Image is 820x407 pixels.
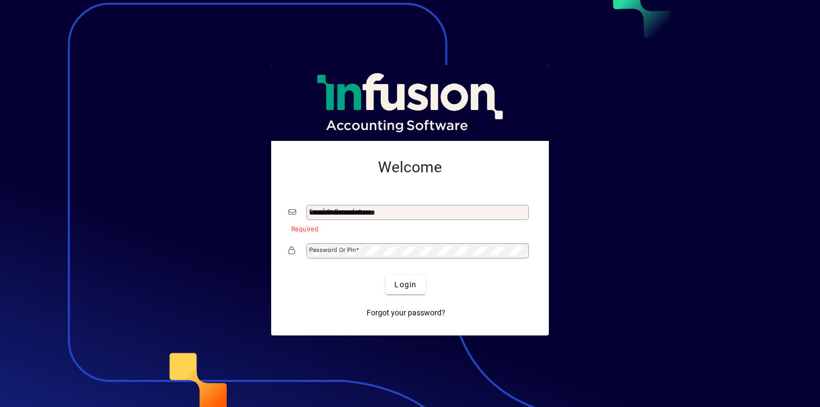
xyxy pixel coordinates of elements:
[291,223,523,234] mat-error: Required
[394,279,417,290] span: Login
[367,307,445,319] span: Forgot your password?
[289,158,531,177] h2: Welcome
[309,208,358,215] mat-label: Email or Barcode
[362,303,450,322] a: Forgot your password?
[386,275,425,294] button: Login
[309,246,356,254] mat-label: Password or Pin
